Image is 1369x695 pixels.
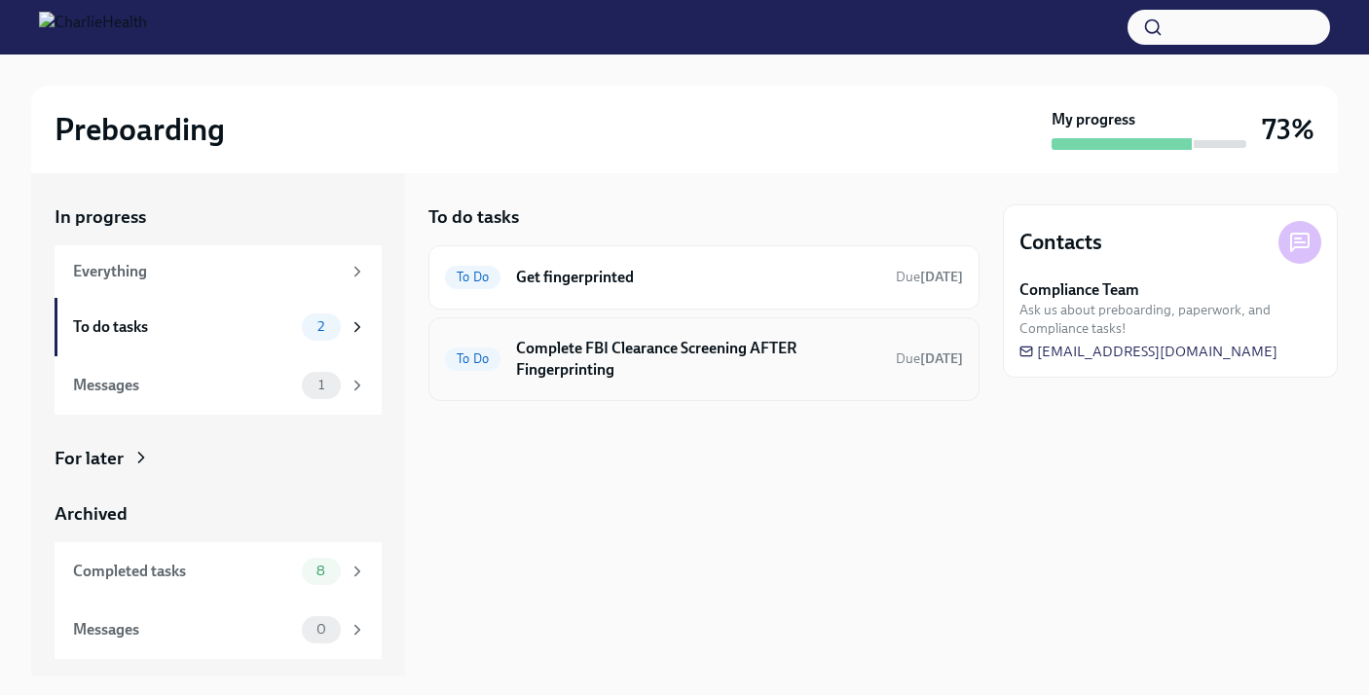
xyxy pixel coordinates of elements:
[896,269,963,285] span: Due
[516,338,880,381] h6: Complete FBI Clearance Screening AFTER Fingerprinting
[307,378,336,392] span: 1
[73,316,294,338] div: To do tasks
[55,601,382,659] a: Messages0
[305,622,338,637] span: 0
[55,245,382,298] a: Everything
[55,204,382,230] a: In progress
[55,446,382,471] a: For later
[55,446,124,471] div: For later
[445,270,500,284] span: To Do
[55,501,382,527] a: Archived
[73,619,294,640] div: Messages
[1019,301,1321,338] span: Ask us about preboarding, paperwork, and Compliance tasks!
[516,267,880,288] h6: Get fingerprinted
[73,375,294,396] div: Messages
[55,298,382,356] a: To do tasks2
[55,356,382,415] a: Messages1
[73,561,294,582] div: Completed tasks
[445,351,500,366] span: To Do
[1019,342,1277,361] a: [EMAIL_ADDRESS][DOMAIN_NAME]
[1052,109,1135,130] strong: My progress
[428,204,519,230] h5: To do tasks
[896,349,963,368] span: August 24th, 2025 08:00
[55,542,382,601] a: Completed tasks8
[305,564,337,578] span: 8
[920,269,963,285] strong: [DATE]
[896,268,963,286] span: August 21st, 2025 08:00
[55,110,225,149] h2: Preboarding
[445,262,963,293] a: To DoGet fingerprintedDue[DATE]
[39,12,147,43] img: CharlieHealth
[920,350,963,367] strong: [DATE]
[445,334,963,384] a: To DoComplete FBI Clearance Screening AFTER FingerprintingDue[DATE]
[1262,112,1314,147] h3: 73%
[306,319,336,334] span: 2
[73,261,341,282] div: Everything
[1019,228,1102,257] h4: Contacts
[1019,279,1139,301] strong: Compliance Team
[896,350,963,367] span: Due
